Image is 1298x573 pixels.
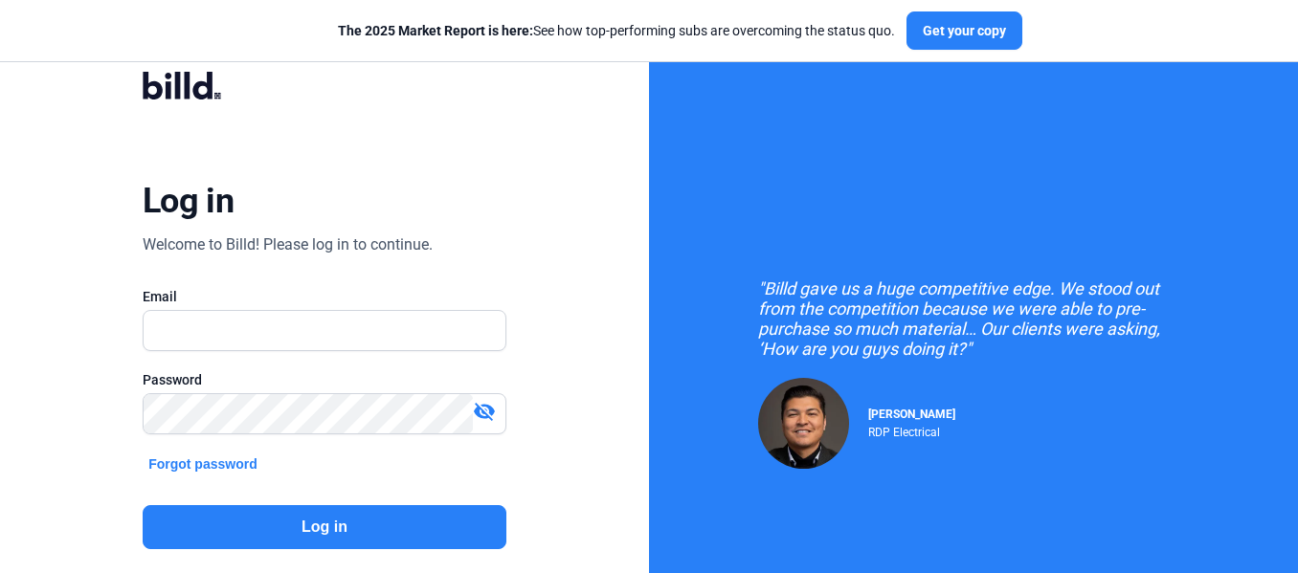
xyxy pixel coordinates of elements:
div: See how top-performing subs are overcoming the status quo. [338,21,895,40]
span: [PERSON_NAME] [868,408,955,421]
div: Password [143,370,506,389]
mat-icon: visibility_off [473,400,496,423]
div: Email [143,287,506,306]
button: Forgot password [143,453,263,474]
div: Log in [143,180,234,222]
img: Raul Pacheco [758,378,849,469]
span: The 2025 Market Report is here: [338,23,533,38]
div: RDP Electrical [868,421,955,439]
button: Log in [143,505,506,549]
button: Get your copy [906,11,1022,50]
div: Welcome to Billd! Please log in to continue. [143,233,433,256]
div: "Billd gave us a huge competitive edge. We stood out from the competition because we were able to... [758,278,1189,359]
